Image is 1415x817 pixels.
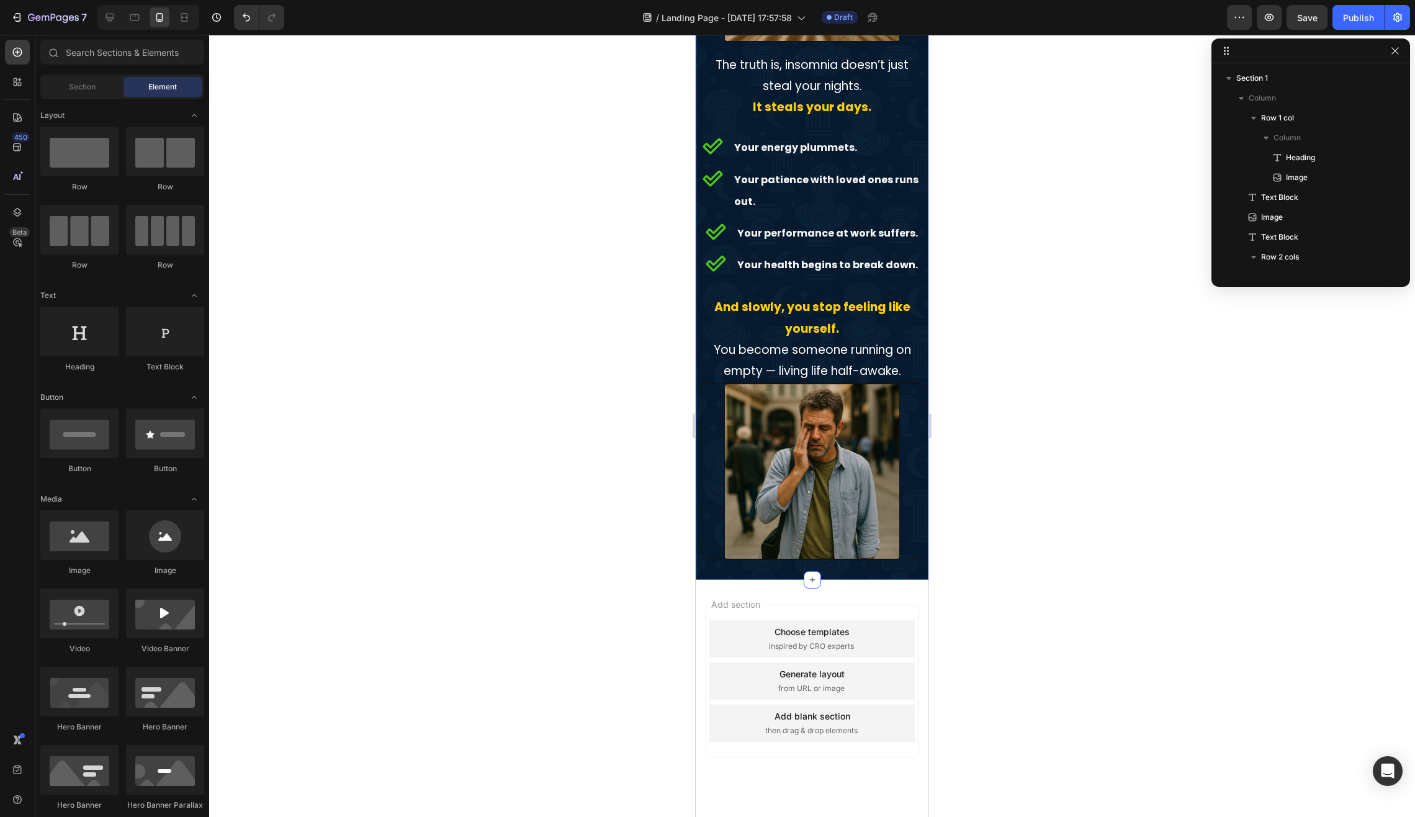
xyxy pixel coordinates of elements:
[40,260,119,271] div: Row
[126,800,204,811] div: Hero Banner Parallax
[1261,112,1294,124] span: Row 1 col
[126,643,204,654] div: Video Banner
[1261,211,1283,223] span: Image
[81,10,87,25] p: 7
[126,361,204,372] div: Text Block
[1273,271,1306,283] span: Column 1
[12,132,30,142] div: 450
[1287,5,1327,30] button: Save
[40,494,62,505] span: Media
[184,106,204,125] span: Toggle open
[1236,72,1268,84] span: Section 1
[234,5,284,30] div: Undo/Redo
[5,5,92,30] button: 7
[1273,132,1301,144] span: Column
[1373,756,1403,786] div: Open Intercom Messenger
[126,463,204,474] div: Button
[40,40,204,65] input: Search Sections & Elements
[834,12,853,23] span: Draft
[126,181,204,192] div: Row
[9,227,30,237] div: Beta
[148,81,177,93] span: Element
[656,11,659,24] span: /
[184,387,204,407] span: Toggle open
[40,290,56,301] span: Text
[184,489,204,509] span: Toggle open
[1249,92,1276,104] span: Column
[40,565,119,576] div: Image
[126,721,204,733] div: Hero Banner
[1286,171,1308,184] span: Image
[126,260,204,271] div: Row
[69,81,96,93] span: Section
[40,721,119,733] div: Hero Banner
[40,392,63,403] span: Button
[1261,231,1298,243] span: Text Block
[40,463,119,474] div: Button
[1297,12,1318,23] span: Save
[696,35,928,817] iframe: Design area
[1286,151,1315,164] span: Heading
[184,286,204,305] span: Toggle open
[40,361,119,372] div: Heading
[1332,5,1385,30] button: Publish
[662,11,792,24] span: Landing Page - [DATE] 17:57:58
[1343,11,1374,24] div: Publish
[1261,191,1298,204] span: Text Block
[40,181,119,192] div: Row
[40,110,65,121] span: Layout
[40,643,119,654] div: Video
[40,800,119,811] div: Hero Banner
[1261,251,1299,263] span: Row 2 cols
[126,565,204,576] div: Image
